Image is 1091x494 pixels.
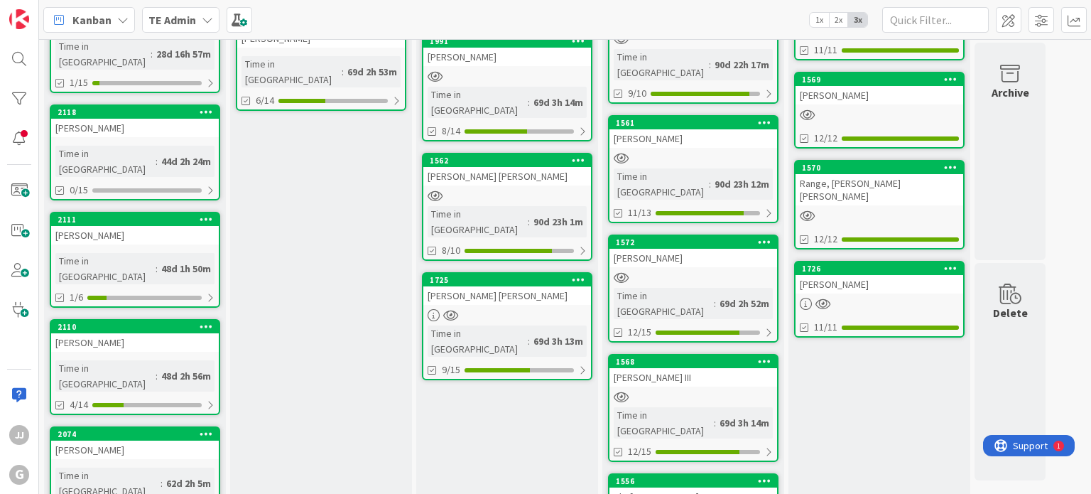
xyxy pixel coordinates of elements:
[58,322,219,332] div: 2110
[814,232,837,247] span: 12/12
[148,13,196,27] b: TE Admin
[609,355,777,387] div: 1568[PERSON_NAME] III
[51,321,219,352] div: 2110[PERSON_NAME]
[70,75,88,90] span: 1/15
[616,357,777,367] div: 1568
[614,168,709,200] div: Time in [GEOGRAPHIC_DATA]
[608,235,778,343] a: 1572[PERSON_NAME]Time in [GEOGRAPHIC_DATA]:69d 2h 52m12/15
[428,206,528,237] div: Time in [GEOGRAPHIC_DATA]
[422,272,592,380] a: 1725[PERSON_NAME] [PERSON_NAME]Time in [GEOGRAPHIC_DATA]:69d 3h 13m9/15
[55,360,156,392] div: Time in [GEOGRAPHIC_DATA]
[58,107,219,117] div: 2118
[608,115,778,223] a: 1561[PERSON_NAME]Time in [GEOGRAPHIC_DATA]:90d 23h 12m11/13
[716,296,773,311] div: 69d 2h 52m
[796,262,963,294] div: 1726[PERSON_NAME]
[55,38,151,70] div: Time in [GEOGRAPHIC_DATA]
[423,35,591,48] div: 1991
[714,296,716,311] span: :
[442,363,460,377] span: 9/15
[609,236,777,249] div: 1572
[51,441,219,459] div: [PERSON_NAME]
[72,11,112,28] span: Kanban
[428,326,528,357] div: Time in [GEOGRAPHIC_DATA]
[423,286,591,305] div: [PERSON_NAME] [PERSON_NAME]
[711,57,773,73] div: 90d 22h 17m
[158,154,215,169] div: 44d 2h 24m
[344,64,401,80] div: 69d 2h 53m
[609,129,777,148] div: [PERSON_NAME]
[51,321,219,333] div: 2110
[628,444,651,459] span: 12/15
[794,261,965,338] a: 1726[PERSON_NAME]11/11
[430,36,591,46] div: 1991
[796,161,963,205] div: 1570Range, [PERSON_NAME] [PERSON_NAME]
[161,476,163,491] span: :
[609,475,777,488] div: 1556
[796,174,963,205] div: Range, [PERSON_NAME] [PERSON_NAME]
[50,212,220,308] a: 2111[PERSON_NAME]Time in [GEOGRAPHIC_DATA]:48d 1h 50m1/6
[993,304,1028,321] div: Delete
[51,106,219,137] div: 2118[PERSON_NAME]
[55,146,156,177] div: Time in [GEOGRAPHIC_DATA]
[236,15,406,111] a: [PERSON_NAME]Time in [GEOGRAPHIC_DATA]:69d 2h 53m6/14
[423,167,591,186] div: [PERSON_NAME] [PERSON_NAME]
[609,355,777,368] div: 1568
[609,117,777,148] div: 1561[PERSON_NAME]
[609,368,777,387] div: [PERSON_NAME] III
[428,87,528,118] div: Time in [GEOGRAPHIC_DATA]
[163,476,215,491] div: 62d 2h 5m
[530,95,587,110] div: 69d 3h 14m
[802,75,963,85] div: 1569
[158,261,215,276] div: 48d 1h 50m
[608,354,778,462] a: 1568[PERSON_NAME] IIITime in [GEOGRAPHIC_DATA]:69d 3h 14m12/15
[51,213,219,226] div: 2111
[156,154,158,169] span: :
[882,7,989,33] input: Quick Filter...
[796,262,963,275] div: 1726
[616,476,777,486] div: 1556
[430,156,591,166] div: 1562
[528,95,530,110] span: :
[156,261,158,276] span: :
[9,425,29,445] div: JJ
[810,13,829,27] span: 1x
[51,333,219,352] div: [PERSON_NAME]
[50,319,220,415] a: 2110[PERSON_NAME]Time in [GEOGRAPHIC_DATA]:48d 2h 56m4/14
[156,368,158,384] span: :
[802,264,963,274] div: 1726
[9,9,29,29] img: Visit kanbanzone.com
[628,86,646,101] span: 9/10
[55,253,156,284] div: Time in [GEOGRAPHIC_DATA]
[423,35,591,66] div: 1991[PERSON_NAME]
[423,274,591,305] div: 1725[PERSON_NAME] [PERSON_NAME]
[442,243,460,258] span: 8/10
[530,214,587,230] div: 90d 23h 1m
[51,119,219,137] div: [PERSON_NAME]
[614,49,709,80] div: Time in [GEOGRAPHIC_DATA]
[528,333,530,349] span: :
[158,368,215,384] div: 48d 2h 56m
[423,154,591,167] div: 1562
[709,176,711,192] span: :
[51,106,219,119] div: 2118
[814,43,837,58] span: 11/11
[709,57,711,73] span: :
[241,56,342,87] div: Time in [GEOGRAPHIC_DATA]
[70,290,83,305] span: 1/6
[256,93,274,108] span: 6/14
[614,407,714,439] div: Time in [GEOGRAPHIC_DATA]
[829,13,848,27] span: 2x
[9,465,29,485] div: G
[628,325,651,340] span: 12/15
[716,415,773,431] div: 69d 3h 14m
[50,104,220,200] a: 2118[PERSON_NAME]Time in [GEOGRAPHIC_DATA]:44d 2h 24m0/15
[153,46,215,62] div: 28d 16h 57m
[51,226,219,245] div: [PERSON_NAME]
[423,154,591,186] div: 1562[PERSON_NAME] [PERSON_NAME]
[51,428,219,441] div: 2074
[70,397,88,412] span: 4/14
[794,160,965,249] a: 1570Range, [PERSON_NAME] [PERSON_NAME]12/12
[628,205,651,220] span: 11/13
[151,46,153,62] span: :
[609,249,777,267] div: [PERSON_NAME]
